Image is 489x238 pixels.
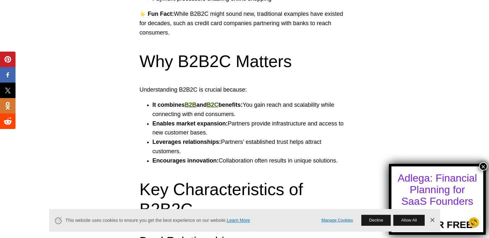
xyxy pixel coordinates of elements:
a: TRY FOR FREE [402,208,473,230]
strong: Enables market expansion: [153,120,228,127]
a: Learn More [227,218,250,223]
li: You gain reach and scalability while connecting with end consumers. [153,100,350,119]
button: Decline [361,215,391,226]
p: While B2B2C might sound new, traditional examples have existed for decades, such as credit card c... [140,9,350,37]
strong: Leverages relationships: [153,139,221,145]
a: B2C [207,102,218,108]
div: Adlega: Financial Planning for SaaS Founders [397,172,477,207]
p: Understanding B2B2C is crucial because: [140,85,350,94]
strong: Encourages innovation: [153,157,219,164]
a: Manage Cookies [321,217,353,224]
img: 👆 [140,11,146,16]
li: Collaboration often results in unique solutions. [153,156,350,165]
h2: Key Characteristics of B2B2C [140,179,350,220]
span: This website uses cookies to ensure you get the best experience on our website. [65,217,312,224]
button: Allow All [393,215,424,226]
strong: Fun Fact: [148,11,174,17]
li: Partners’ established trust helps attract customers. [153,137,350,156]
a: Dismiss Banner [427,215,437,225]
h2: Why B2B2C Matters [140,51,350,71]
li: Partners provide infrastructure and access to new customer bases. [153,119,350,138]
button: Close [479,162,487,171]
strong: It combines and benefits: [153,102,243,108]
a: B2B [185,102,197,108]
svg: Cookie Icon [54,216,62,224]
